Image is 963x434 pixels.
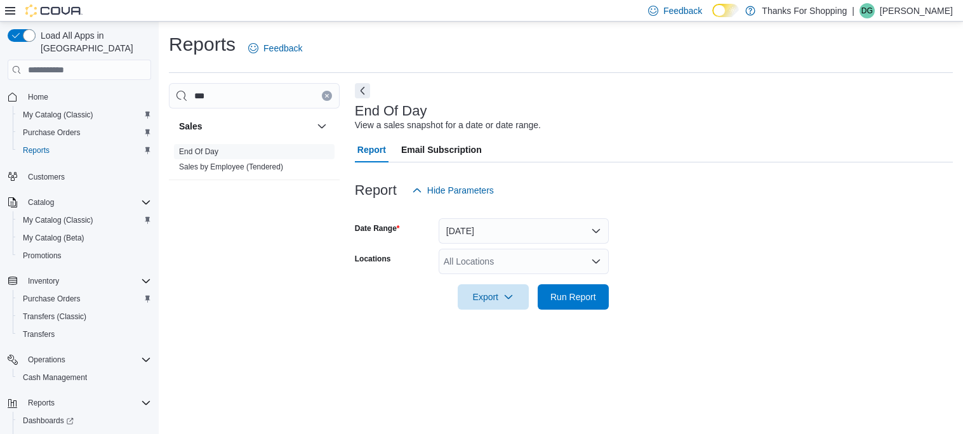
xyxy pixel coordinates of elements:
[314,119,329,134] button: Sales
[23,273,64,289] button: Inventory
[23,273,151,289] span: Inventory
[591,256,601,266] button: Open list of options
[23,352,70,367] button: Operations
[28,172,65,182] span: Customers
[23,89,53,105] a: Home
[3,272,156,290] button: Inventory
[861,3,873,18] span: DG
[18,213,151,228] span: My Catalog (Classic)
[28,92,48,102] span: Home
[18,291,86,306] a: Purchase Orders
[18,309,151,324] span: Transfers (Classic)
[28,398,55,408] span: Reports
[18,327,60,342] a: Transfers
[179,120,312,133] button: Sales
[23,145,50,155] span: Reports
[13,247,156,265] button: Promotions
[13,412,156,430] a: Dashboards
[243,36,307,61] a: Feedback
[18,230,151,246] span: My Catalog (Beta)
[355,119,541,132] div: View a sales snapshot for a date or date range.
[712,17,713,18] span: Dark Mode
[18,125,151,140] span: Purchase Orders
[23,195,151,210] span: Catalog
[28,197,54,207] span: Catalog
[762,3,847,18] p: Thanks For Shopping
[23,168,151,184] span: Customers
[179,162,283,171] a: Sales by Employee (Tendered)
[25,4,83,17] img: Cova
[18,230,90,246] a: My Catalog (Beta)
[860,3,875,18] div: D Guenther
[18,413,79,428] a: Dashboards
[13,290,156,308] button: Purchase Orders
[663,4,702,17] span: Feedback
[23,329,55,339] span: Transfers
[357,137,386,162] span: Report
[23,372,87,383] span: Cash Management
[18,370,151,385] span: Cash Management
[23,251,62,261] span: Promotions
[23,416,74,426] span: Dashboards
[3,194,156,211] button: Catalog
[18,309,91,324] a: Transfers (Classic)
[712,4,739,17] input: Dark Mode
[355,183,397,198] h3: Report
[880,3,953,18] p: [PERSON_NAME]
[18,248,67,263] a: Promotions
[18,370,92,385] a: Cash Management
[263,42,302,55] span: Feedback
[23,395,151,411] span: Reports
[179,120,203,133] h3: Sales
[18,143,151,158] span: Reports
[18,413,151,428] span: Dashboards
[13,325,156,343] button: Transfers
[13,308,156,325] button: Transfers (Classic)
[3,394,156,412] button: Reports
[355,103,427,119] h3: End Of Day
[13,211,156,229] button: My Catalog (Classic)
[18,327,151,342] span: Transfers
[23,233,84,243] span: My Catalog (Beta)
[23,215,93,225] span: My Catalog (Classic)
[427,184,494,197] span: Hide Parameters
[13,229,156,247] button: My Catalog (Beta)
[23,312,86,322] span: Transfers (Classic)
[36,29,151,55] span: Load All Apps in [GEOGRAPHIC_DATA]
[28,355,65,365] span: Operations
[169,144,340,180] div: Sales
[18,107,98,122] a: My Catalog (Classic)
[13,141,156,159] button: Reports
[18,125,86,140] a: Purchase Orders
[401,137,482,162] span: Email Subscription
[3,88,156,106] button: Home
[3,167,156,185] button: Customers
[23,294,81,304] span: Purchase Orders
[18,143,55,158] a: Reports
[23,110,93,120] span: My Catalog (Classic)
[13,124,156,141] button: Purchase Orders
[550,291,596,303] span: Run Report
[407,178,499,203] button: Hide Parameters
[465,284,521,310] span: Export
[355,254,391,264] label: Locations
[23,352,151,367] span: Operations
[179,162,283,172] span: Sales by Employee (Tendered)
[18,213,98,228] a: My Catalog (Classic)
[23,128,81,138] span: Purchase Orders
[355,83,370,98] button: Next
[179,147,218,156] a: End Of Day
[23,169,70,185] a: Customers
[28,276,59,286] span: Inventory
[13,369,156,386] button: Cash Management
[355,223,400,233] label: Date Range
[538,284,609,310] button: Run Report
[23,195,59,210] button: Catalog
[18,248,151,263] span: Promotions
[18,107,151,122] span: My Catalog (Classic)
[18,291,151,306] span: Purchase Orders
[23,89,151,105] span: Home
[169,32,236,57] h1: Reports
[439,218,609,244] button: [DATE]
[3,351,156,369] button: Operations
